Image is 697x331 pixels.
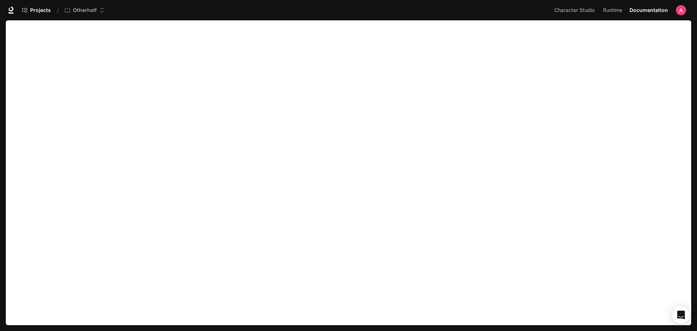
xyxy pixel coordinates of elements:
[629,6,668,15] span: Documentation
[676,5,686,15] img: User avatar
[73,7,97,13] p: Otherhalf
[672,306,690,324] div: Open Intercom Messenger
[54,7,62,14] div: /
[603,6,622,15] span: Runtime
[30,7,51,13] span: Projects
[62,3,108,17] button: Open workspace menu
[550,3,599,17] a: Character Studio
[554,6,595,15] span: Character Studio
[599,3,626,17] a: Runtime
[19,3,54,17] a: Go to projects
[674,3,688,17] button: User avatar
[627,3,671,17] a: Documentation
[6,20,691,331] iframe: Documentation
